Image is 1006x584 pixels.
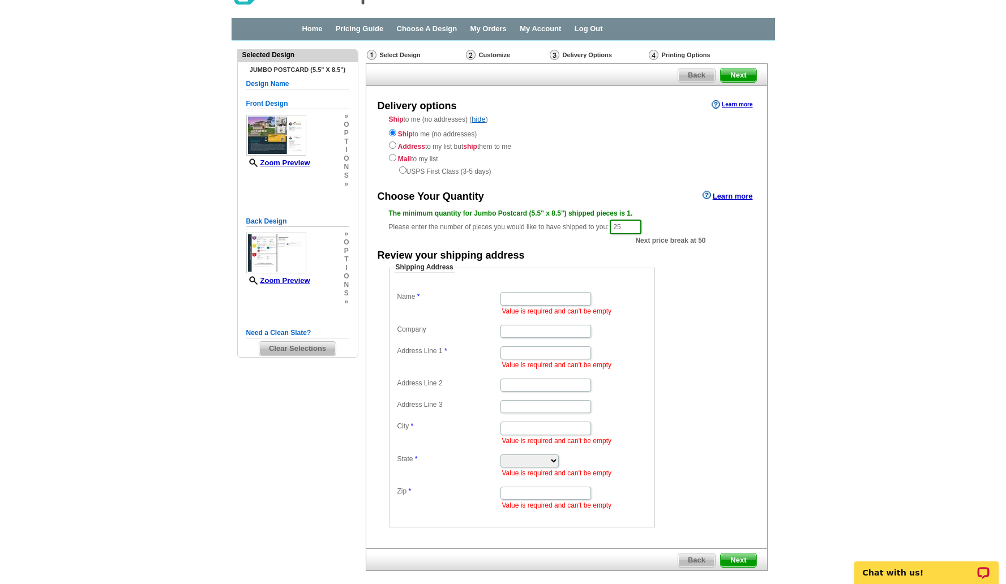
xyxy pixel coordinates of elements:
a: Learn more [712,100,752,109]
img: Select Design [367,50,376,60]
label: Name [397,292,499,302]
div: to me (no addresses) ( ) [366,114,767,177]
a: My Orders [470,24,507,33]
label: City [397,422,499,431]
div: Customize [465,49,549,61]
a: My Account [520,24,561,33]
h5: Need a Clean Slate? [246,328,349,338]
div: Choose Your Quantity [378,190,484,204]
a: Back [678,68,716,83]
strong: Mail [398,155,411,163]
span: i [344,264,349,272]
span: s [344,289,349,298]
span: p [344,129,349,138]
a: Choose A Design [397,24,457,33]
label: Company [397,325,499,334]
div: Selected Design [238,50,358,60]
div: Delivery options [378,99,457,114]
label: Address Line 1 [397,346,499,356]
a: Learn more [703,191,753,200]
span: p [344,247,349,255]
span: t [344,138,349,146]
li: Value is required and can't be empty [502,360,649,370]
img: small-thumb.jpg [246,115,306,156]
span: t [344,255,349,264]
span: Next price break at 50 [635,235,705,246]
a: Pricing Guide [336,24,384,33]
div: Delivery Options [549,49,648,63]
a: Log Out [575,24,603,33]
h5: Back Design [246,216,349,227]
div: Review your shipping address [378,248,525,263]
span: » [344,230,349,238]
span: » [344,112,349,121]
img: Printing Options & Summary [649,50,658,60]
label: Address Line 3 [397,400,499,410]
li: Value is required and can't be empty [502,501,649,510]
a: Zoom Preview [246,276,310,285]
a: hide [472,115,486,123]
span: o [344,154,349,163]
span: n [344,281,349,289]
span: o [344,272,349,281]
span: n [344,163,349,171]
img: Customize [466,50,476,60]
span: s [344,171,349,180]
h5: Design Name [246,79,349,89]
span: o [344,238,349,247]
span: Next [721,553,756,567]
span: o [344,121,349,129]
a: Zoom Preview [246,158,310,167]
span: » [344,180,349,188]
strong: Address [398,143,425,151]
label: Address Line 2 [397,379,499,388]
legend: Shipping Address [395,263,455,273]
div: Select Design [366,49,465,63]
label: Zip [397,487,499,496]
span: Clear Selections [259,342,336,355]
span: i [344,146,349,154]
a: Home [302,24,322,33]
div: Printing Options [648,49,748,61]
li: Value is required and can't be empty [502,469,649,478]
label: State [397,454,499,464]
img: small-thumb.jpg [246,233,306,273]
span: Next [721,68,756,82]
h4: Jumbo Postcard (5.5" x 8.5") [246,66,349,73]
strong: Ship [389,115,404,123]
strong: ship [463,143,477,151]
img: Delivery Options [550,50,559,60]
div: The minimum quantity for Jumbo Postcard (5.5" x 8.5") shipped pieces is 1. [389,208,744,218]
li: Value is required and can't be empty [502,307,649,316]
div: Please enter the number of pieces you would like to have shipped to you: [389,208,744,235]
span: Back [678,68,715,82]
span: Back [678,553,715,567]
iframe: LiveChat chat widget [847,548,1006,584]
div: to me (no addresses) to my list but them to me to my list [389,127,744,177]
div: USPS First Class (3-5 days) [389,164,744,177]
li: Value is required and can't be empty [502,436,649,446]
h5: Front Design [246,98,349,109]
a: Back [678,553,716,568]
strong: Ship [398,130,413,138]
span: » [344,298,349,306]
